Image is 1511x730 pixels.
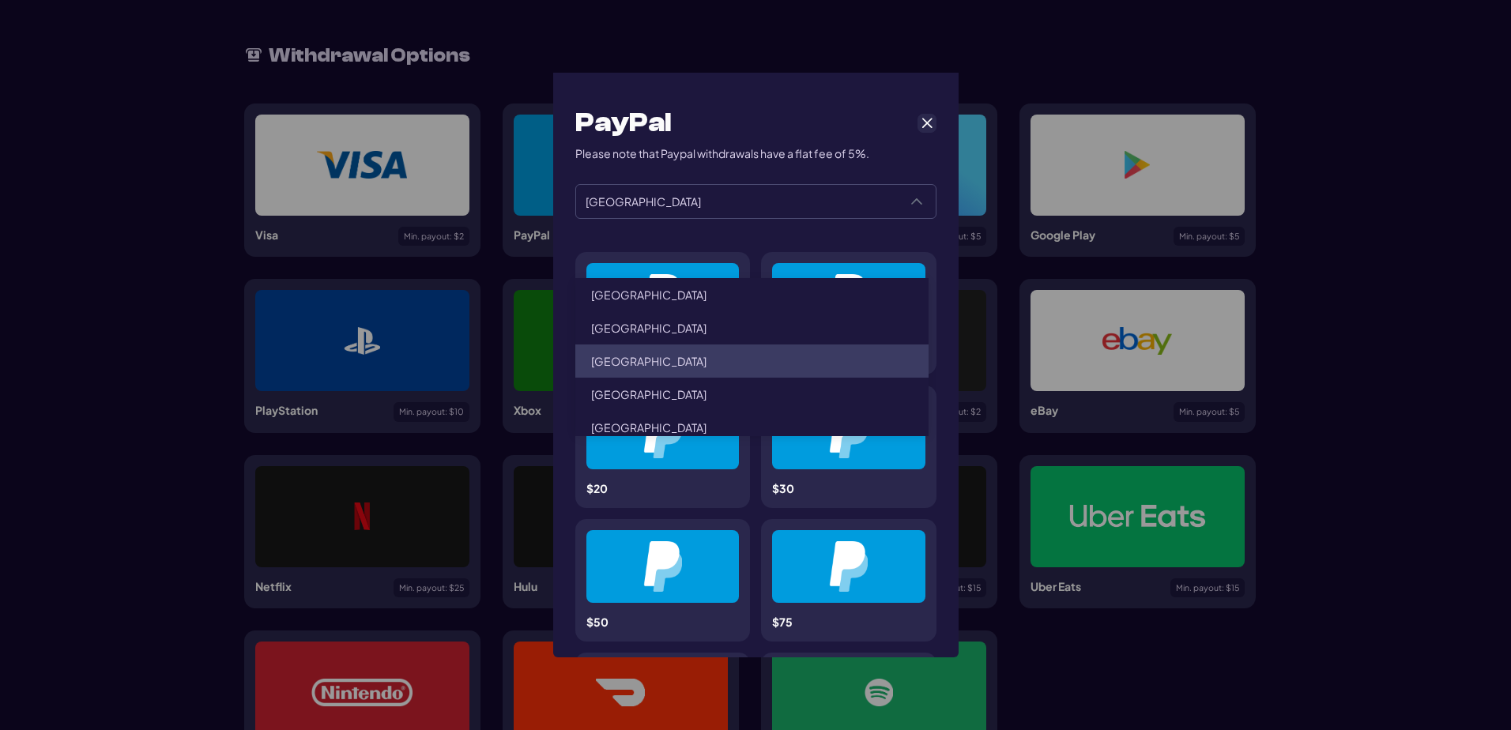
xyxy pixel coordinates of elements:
[575,106,672,140] h1: PayPal
[643,541,682,592] img: Payment Method
[575,311,929,344] li: United States
[591,354,707,368] span: [GEOGRAPHIC_DATA]
[643,274,682,325] img: Payment Method
[829,541,868,592] img: Payment Method
[898,185,936,218] div: Select a Country
[586,481,608,495] span: $20
[772,481,794,495] span: $30
[576,185,898,218] span: [GEOGRAPHIC_DATA]
[591,420,707,435] span: [GEOGRAPHIC_DATA]
[575,411,929,444] li: Antigua And Barbuda
[575,344,929,378] li: Andorra
[591,321,707,335] span: [GEOGRAPHIC_DATA]
[772,615,793,629] span: $75
[829,274,868,325] img: Payment Method
[575,145,869,162] p: Please note that Paypal withdrawals have a flat fee of 5%.
[575,278,929,311] li: United States
[586,615,609,629] span: $50
[575,378,929,411] li: United Arab Emirates
[918,114,936,133] button: Cancel
[591,387,707,401] span: [GEOGRAPHIC_DATA]
[591,288,707,302] span: [GEOGRAPHIC_DATA]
